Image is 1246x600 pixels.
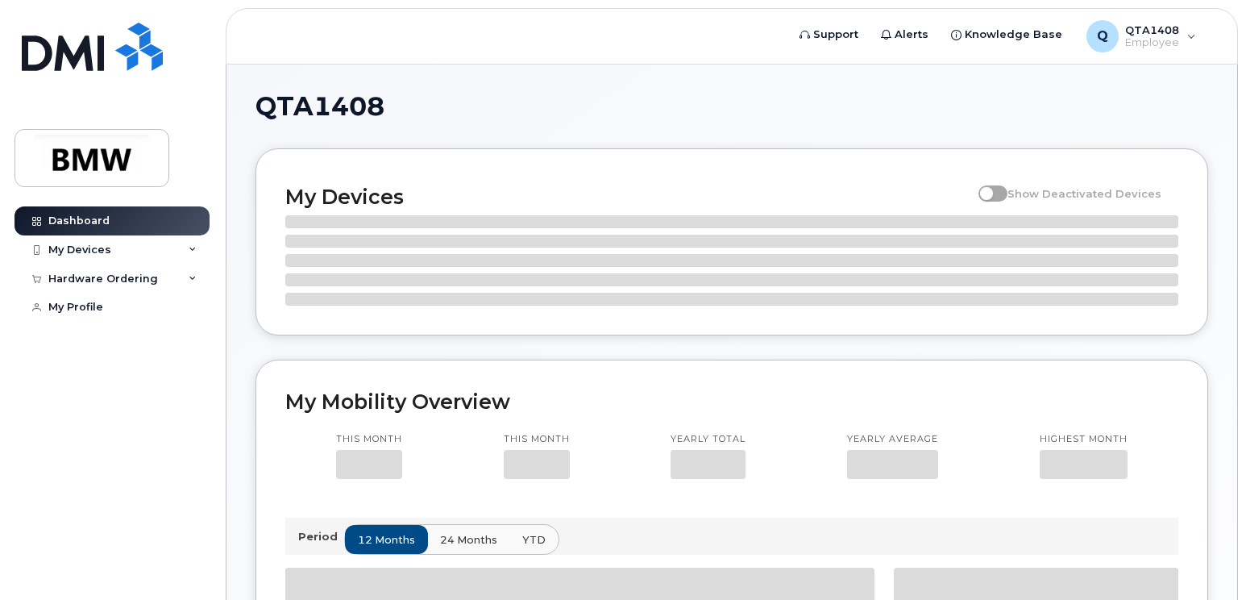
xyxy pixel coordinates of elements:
p: Highest month [1040,433,1128,446]
p: Yearly average [847,433,938,446]
span: QTA1408 [255,94,384,119]
span: Show Deactivated Devices [1007,187,1161,200]
span: YTD [522,532,546,548]
p: This month [504,433,570,446]
p: Yearly total [671,433,746,446]
p: Period [298,529,344,544]
h2: My Mobility Overview [285,390,1178,414]
input: Show Deactivated Devices [978,178,991,191]
p: This month [336,433,402,446]
h2: My Devices [285,185,970,209]
span: 24 months [440,532,497,548]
